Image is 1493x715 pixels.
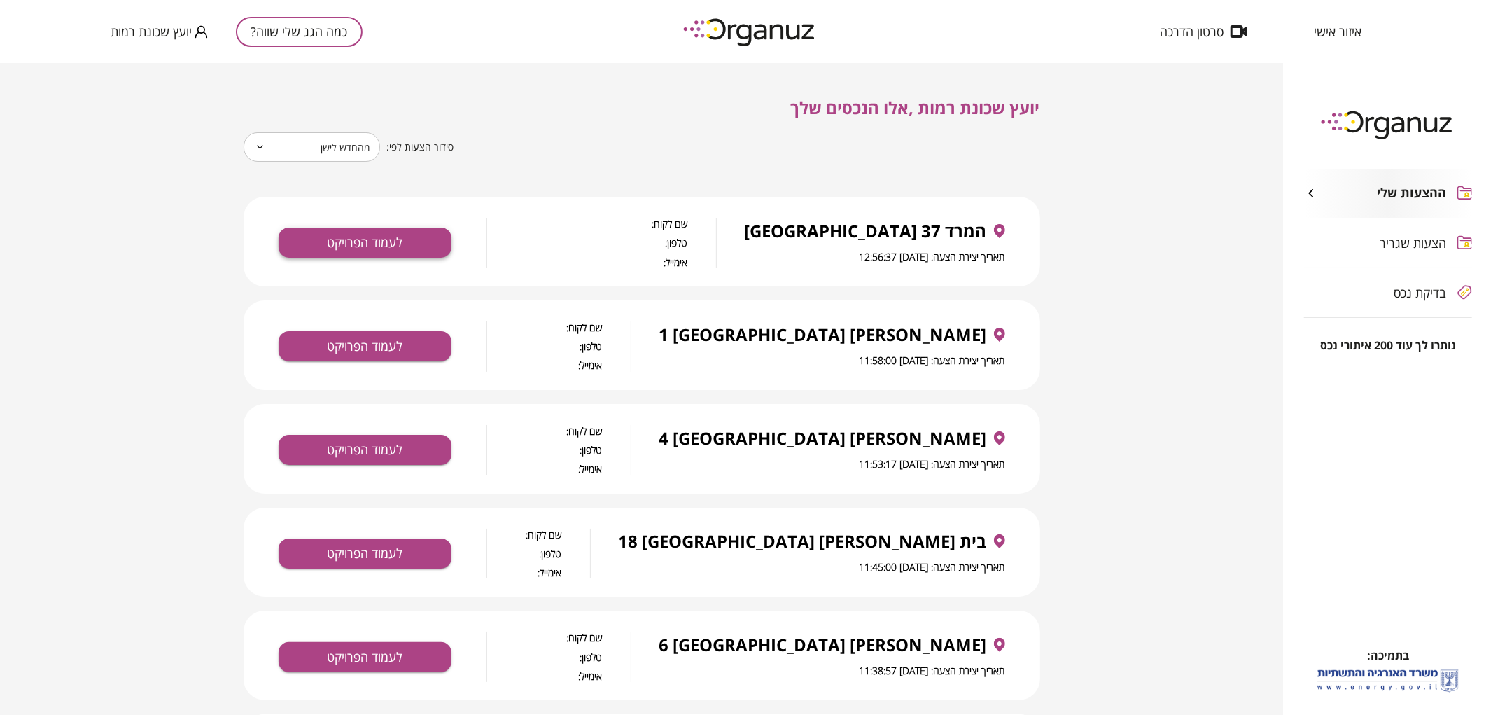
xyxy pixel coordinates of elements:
[673,13,827,51] img: logo
[1304,218,1472,268] button: הצעות שגריר
[487,256,688,268] span: אימייל:
[1160,25,1224,39] span: סרטון הדרכה
[279,642,451,672] button: לעמוד הפרויקט
[487,670,603,682] span: אימייל:
[487,425,603,437] span: שם לקוח:
[487,340,603,352] span: טלפון:
[279,539,451,569] button: לעמוד הפרויקט
[1378,186,1447,201] span: ההצעות שלי
[791,96,1040,119] span: יועץ שכונת רמות ,אלו הנכסים שלך
[279,228,451,258] button: לעמוד הפרויקט
[487,218,688,230] span: שם לקוח:
[244,127,380,167] div: מהחדש לישן
[1139,25,1268,39] button: סרטון הדרכה
[1304,169,1472,218] button: ההצעות שלי
[659,325,987,345] span: [PERSON_NAME] 1 [GEOGRAPHIC_DATA]
[236,17,363,47] button: כמה הגג שלי שווה?
[1394,286,1447,300] span: בדיקת נכס
[487,529,562,541] span: שם לקוח:
[1314,25,1361,39] span: איזור אישי
[860,457,1005,471] span: תאריך יצירת הצעה: [DATE] 11:53:17
[487,321,603,333] span: שם לקוח:
[1315,664,1462,697] img: לוגו משרד האנרגיה
[487,463,603,475] span: אימייל:
[487,651,603,663] span: טלפון:
[1311,105,1465,144] img: logo
[487,237,688,249] span: טלפון:
[619,532,987,551] span: בית [PERSON_NAME] 18 [GEOGRAPHIC_DATA]
[860,664,1005,677] span: תאריך יצירת הצעה: [DATE] 11:38:57
[1304,268,1472,317] button: בדיקת נכס
[279,331,451,361] button: לעמוד הפרויקט
[279,435,451,465] button: לעמוד הפרויקט
[487,548,562,560] span: טלפון:
[387,141,454,154] span: סידור הצעות לפי:
[487,359,603,371] span: אימייל:
[487,632,603,644] span: שם לקוח:
[1320,339,1456,352] span: נותרו לך עוד 200 איתורי נכס
[1367,648,1409,663] span: בתמיכה:
[860,560,1005,574] span: תאריך יצירת הצעה: [DATE] 11:45:00
[745,221,987,241] span: המרד 37 [GEOGRAPHIC_DATA]
[860,250,1005,263] span: תאריך יצירת הצעה: [DATE] 12:56:37
[659,429,987,448] span: [PERSON_NAME] 4 [GEOGRAPHIC_DATA]
[487,444,603,456] span: טלפון:
[1380,236,1447,250] span: הצעות שגריר
[111,23,208,41] button: יועץ שכונת רמות
[1293,25,1382,39] button: איזור אישי
[111,25,192,39] span: יועץ שכונת רמות
[487,567,562,578] span: אימייל:
[659,635,987,655] span: [PERSON_NAME] 6 [GEOGRAPHIC_DATA]
[860,354,1005,367] span: תאריך יצירת הצעה: [DATE] 11:58:00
